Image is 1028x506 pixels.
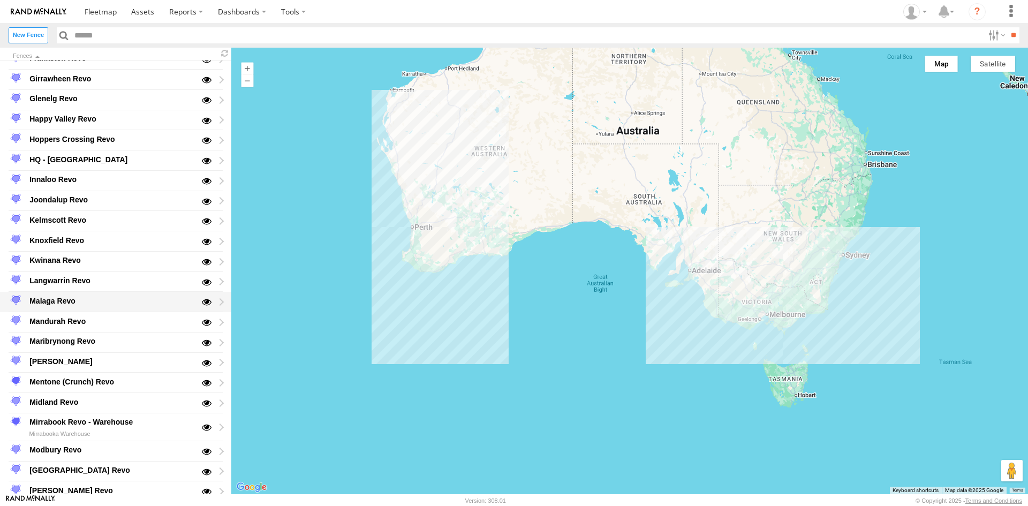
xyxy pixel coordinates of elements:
div: Mirrabook Revo - Warehouse [28,416,194,429]
div: Glenelg Revo [28,93,194,105]
div: Innaloo Revo [28,173,194,186]
div: Mirrabooka Warehouse [28,428,194,439]
button: Show satellite imagery [971,56,1015,72]
a: Open this area in Google Maps (opens a new window) [234,480,269,494]
img: Google [234,480,269,494]
div: Girrawheen Revo [28,72,194,85]
label: Search Filter Options [984,27,1007,43]
img: rand-logo.svg [11,8,66,16]
button: Zoom out [241,74,254,87]
div: HQ - [GEOGRAPHIC_DATA] [28,153,194,166]
div: Hoppers Crossing Revo [28,133,194,146]
a: Visit our Website [6,495,55,506]
div: Click to Sort [13,54,210,59]
button: Show street map [925,56,958,72]
div: Brendan Sinclair [899,4,931,20]
button: Zoom in [241,62,254,74]
div: Malaga Revo [28,294,194,307]
div: [PERSON_NAME] Revo [28,484,194,497]
div: Mentone (Crunch) Revo [28,375,194,388]
div: Maribrynong Revo [28,335,194,348]
div: Version: 308.01 [465,497,506,504]
span: Refresh [218,49,231,59]
i: ? [969,3,986,20]
div: Langwarrin Revo [28,274,194,287]
button: Keyboard shortcuts [893,487,939,494]
div: Kelmscott Revo [28,214,194,226]
div: Modbury Revo [28,444,194,457]
div: Joondalup Revo [28,193,194,206]
button: Drag Pegman onto the map to open Street View [1001,460,1023,481]
label: Create New Fence [9,27,48,43]
div: [GEOGRAPHIC_DATA] Revo [28,464,194,477]
div: Happy Valley Revo [28,112,194,125]
div: Mandurah Revo [28,315,194,328]
span: Map data ©2025 Google [945,487,1003,493]
a: Terms and Conditions [965,497,1022,504]
div: [PERSON_NAME] [28,355,194,368]
a: Terms (opens in new tab) [1012,488,1023,493]
div: Kwinana Revo [28,254,194,267]
div: © Copyright 2025 - [916,497,1022,504]
div: Knoxfield Revo [28,234,194,247]
div: Midland Revo [28,396,194,409]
